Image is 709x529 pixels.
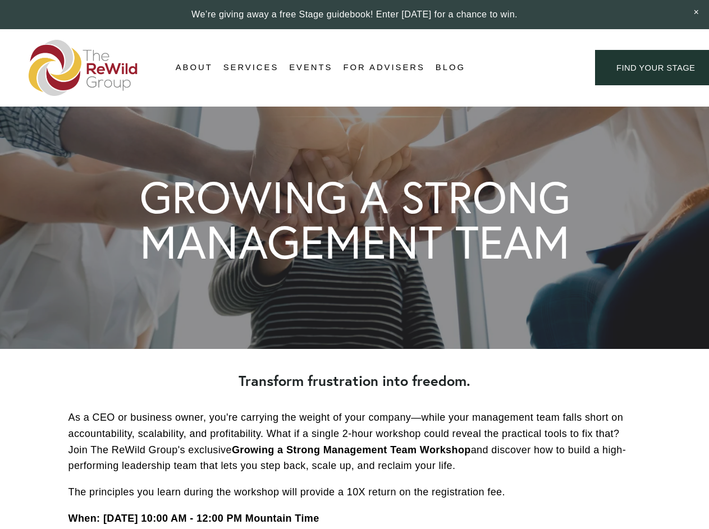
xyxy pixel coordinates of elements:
strong: Transform frustration into freedom. [239,371,470,390]
a: Blog [436,59,465,76]
p: As a CEO or business owner, you're carrying the weight of your company—while your management team... [68,410,641,474]
a: folder dropdown [176,59,213,76]
span: Services [223,60,279,75]
span: About [176,60,213,75]
strong: When: [68,513,100,524]
a: For Advisers [343,59,424,76]
strong: Growing a Strong Management Team Workshop [232,444,471,456]
h1: MANAGEMENT TEAM [140,219,570,265]
h1: GROWING A STRONG [140,175,570,219]
a: Events [289,59,332,76]
img: The ReWild Group [29,40,139,96]
p: The principles you learn during the workshop will provide a 10X return on the registration fee. [68,484,641,500]
a: folder dropdown [223,59,279,76]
